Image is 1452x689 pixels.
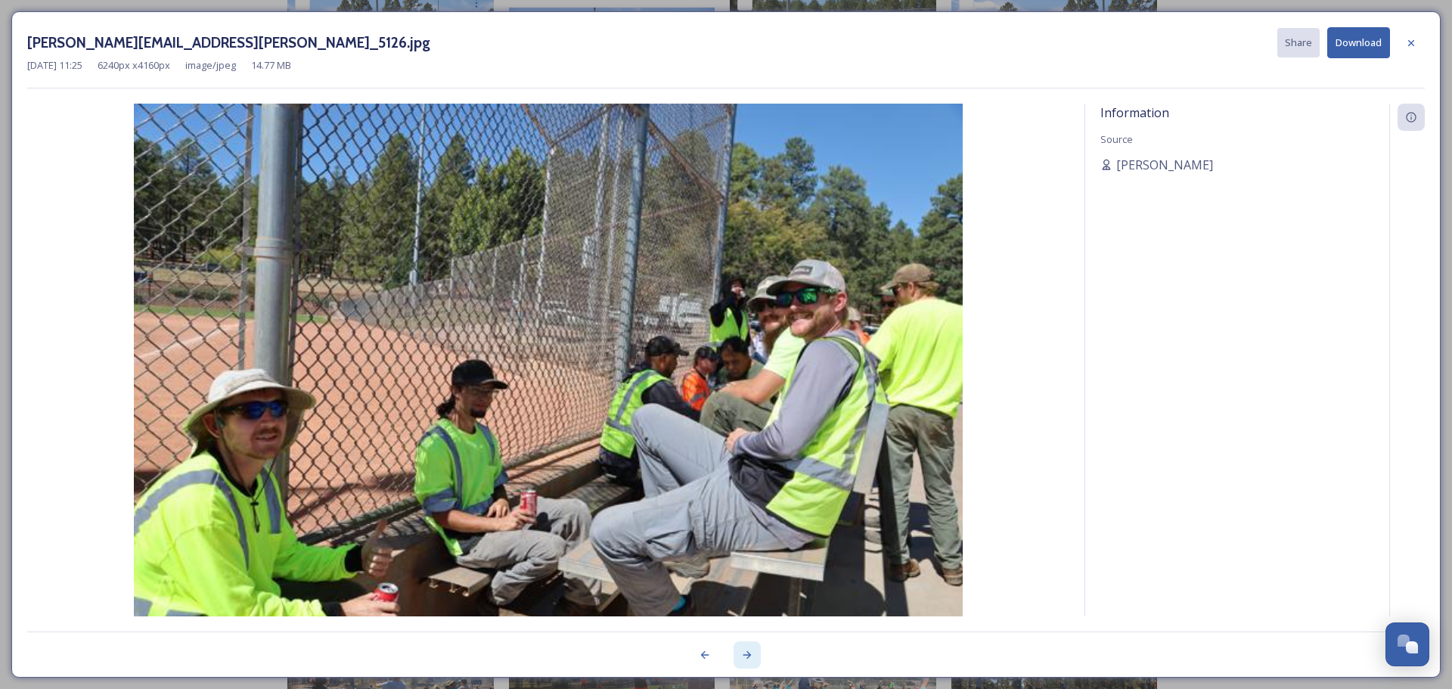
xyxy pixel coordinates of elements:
[1100,104,1169,121] span: Information
[1327,27,1390,58] button: Download
[185,58,236,73] span: image/jpeg
[1277,28,1320,57] button: Share
[1385,622,1429,666] button: Open Chat
[27,32,430,54] h3: [PERSON_NAME][EMAIL_ADDRESS][PERSON_NAME]_5126.jpg
[1100,132,1133,146] span: Source
[98,58,170,73] span: 6240 px x 4160 px
[251,58,291,73] span: 14.77 MB
[27,104,1069,656] img: 1a8acc0a-77bb-4a03-ad43-c7b6f553d589.jpg
[27,58,82,73] span: [DATE] 11:25
[1116,156,1213,174] span: [PERSON_NAME]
